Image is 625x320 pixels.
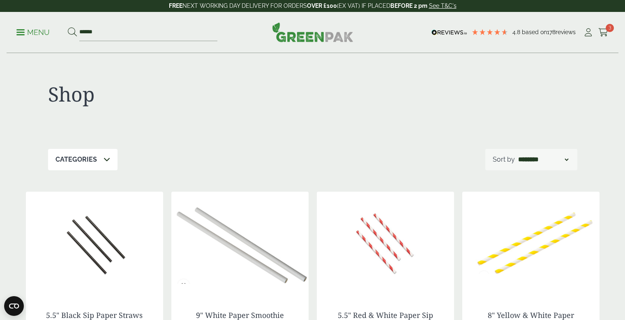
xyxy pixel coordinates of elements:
[429,2,457,9] a: See T&C's
[598,28,609,37] i: Cart
[26,192,163,294] img: 10210.01-High Black Sip Straw
[169,2,182,9] strong: FREE
[46,310,143,320] a: 5.5" Black Sip Paper Straws
[272,22,353,42] img: GreenPak Supplies
[431,30,467,35] img: REVIEWS.io
[16,28,50,37] p: Menu
[317,192,454,294] img: 10210.04-High Red White Sip - Copy
[390,2,427,9] strong: BEFORE 2 pm
[4,296,24,316] button: Open CMP widget
[493,155,515,165] p: Sort by
[48,82,313,106] h1: Shop
[462,192,600,294] img: 2920015BGA 8inch Yellow and White Striped Paper Straw 6mm
[55,155,97,165] p: Categories
[307,2,337,9] strong: OVER £100
[522,29,547,35] span: Based on
[583,28,593,37] i: My Account
[606,24,614,32] span: 3
[471,28,508,36] div: 4.78 Stars
[16,28,50,36] a: Menu
[512,29,522,35] span: 4.8
[547,29,556,35] span: 178
[517,155,570,165] select: Shop order
[598,26,609,39] a: 3
[171,192,309,294] img: 9inch White Paper Smoothie Straws 8mm [4698]
[556,29,576,35] span: reviews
